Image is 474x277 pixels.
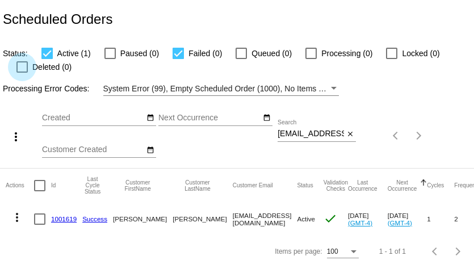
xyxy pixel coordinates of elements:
[42,145,144,154] input: Customer Created
[348,179,377,192] button: Change sorting for LastOccurrenceUtc
[408,124,430,147] button: Next page
[9,130,23,144] mat-icon: more_vert
[388,179,417,192] button: Change sorting for NextOccurrenceUtc
[348,203,388,236] mat-cell: [DATE]
[427,203,454,236] mat-cell: 1
[57,47,91,60] span: Active (1)
[158,114,261,123] input: Next Occurrence
[113,203,173,236] mat-cell: [PERSON_NAME]
[188,47,222,60] span: Failed (0)
[388,219,412,226] a: (GMT-4)
[32,60,72,74] span: Deleted (0)
[113,179,162,192] button: Change sorting for CustomerFirstName
[324,169,348,203] mat-header-cell: Validation Checks
[51,215,77,223] a: 1001619
[146,114,154,123] mat-icon: date_range
[424,240,447,263] button: Previous page
[173,179,222,192] button: Change sorting for CustomerLastName
[233,182,273,189] button: Change sorting for CustomerEmail
[82,176,103,195] button: Change sorting for LastProcessingCycleId
[324,212,337,225] mat-icon: check
[51,182,56,189] button: Change sorting for Id
[42,114,144,123] input: Created
[146,146,154,155] mat-icon: date_range
[120,47,159,60] span: Paused (0)
[3,11,112,27] h2: Scheduled Orders
[327,248,359,256] mat-select: Items per page:
[297,182,313,189] button: Change sorting for Status
[251,47,292,60] span: Queued (0)
[173,203,232,236] mat-cell: [PERSON_NAME]
[385,124,408,147] button: Previous page
[10,211,24,224] mat-icon: more_vert
[447,240,469,263] button: Next page
[297,215,315,223] span: Active
[379,247,406,255] div: 1 - 1 of 1
[344,128,356,140] button: Clear
[3,84,90,93] span: Processing Error Codes:
[6,169,34,203] mat-header-cell: Actions
[388,203,427,236] mat-cell: [DATE]
[233,203,297,236] mat-cell: [EMAIL_ADDRESS][DOMAIN_NAME]
[427,182,444,189] button: Change sorting for Cycles
[346,130,354,139] mat-icon: close
[327,247,338,255] span: 100
[3,49,28,58] span: Status:
[321,47,372,60] span: Processing (0)
[103,82,339,96] mat-select: Filter by Processing Error Codes
[278,129,344,138] input: Search
[82,215,107,223] a: Success
[348,219,372,226] a: (GMT-4)
[402,47,439,60] span: Locked (0)
[263,114,271,123] mat-icon: date_range
[275,247,322,255] div: Items per page:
